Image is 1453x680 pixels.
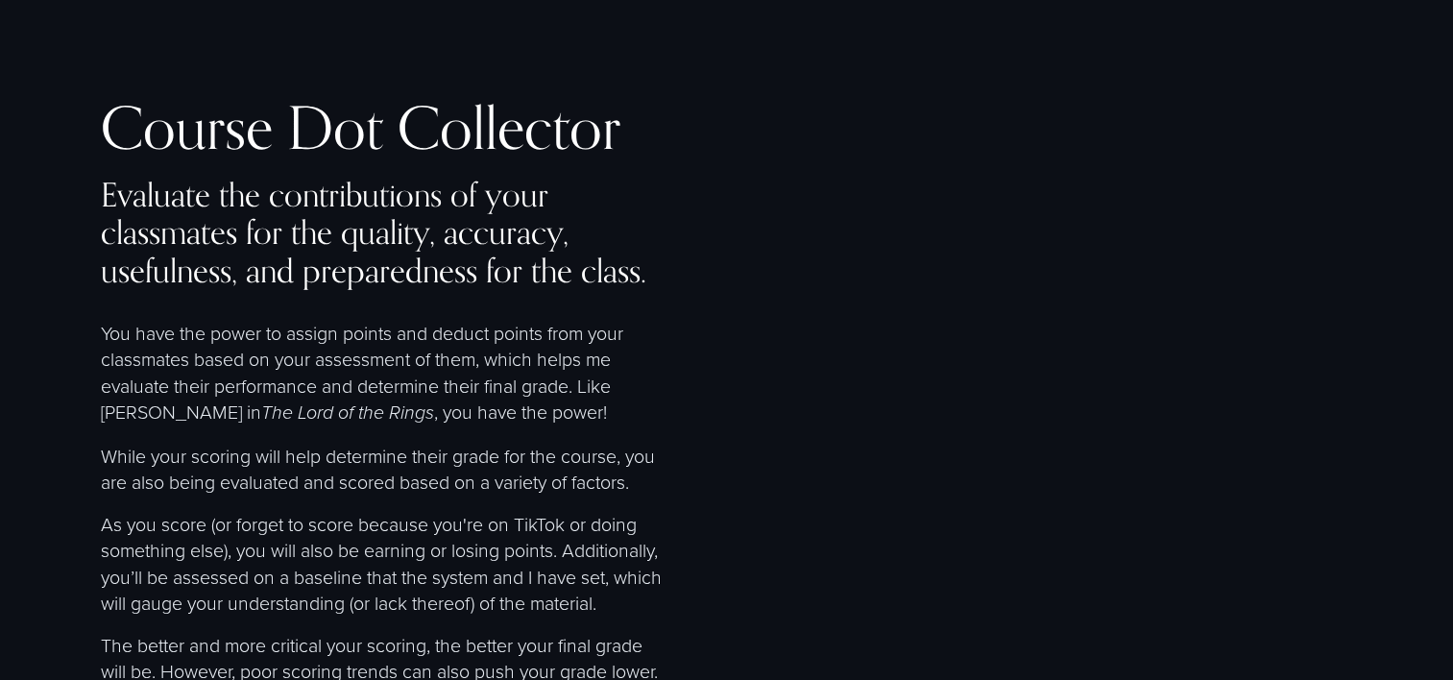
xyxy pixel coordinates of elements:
[398,96,620,159] div: Collector
[287,96,383,159] div: Dot
[101,320,664,427] p: You have the power to assign points and deduct points from your classmates based on your assessme...
[101,96,273,159] div: Course
[101,511,664,617] p: As you score (or forget to score because you're on TikTok or doing something else), you will also...
[261,402,434,425] em: The Lord of the Rings
[101,176,664,289] h4: Evaluate the contributions of your classmates for the quality, accuracy, usefulness, and prepared...
[101,443,664,496] p: While your scoring will help determine their grade for the course, you are also being evaluated a...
